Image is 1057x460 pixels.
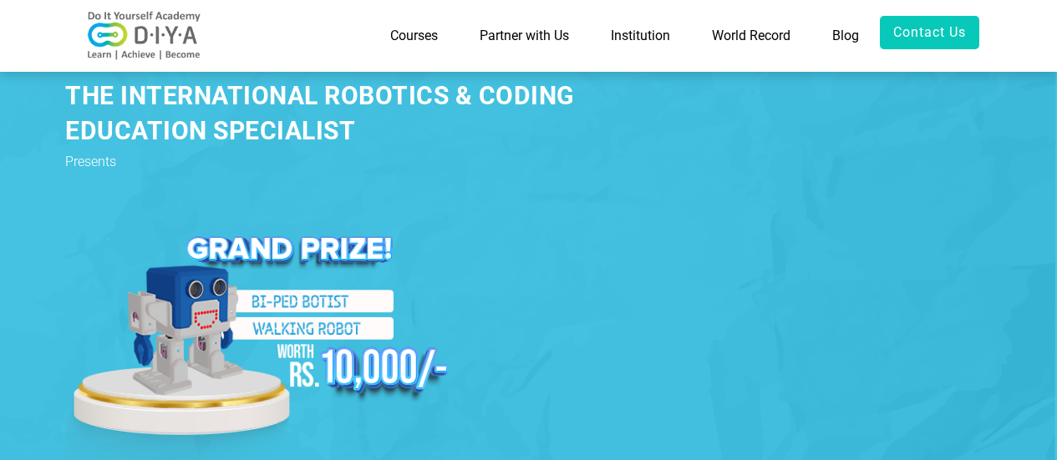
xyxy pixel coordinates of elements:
[65,149,595,175] div: Presents
[811,16,880,56] a: Blog
[590,16,691,56] a: Institution
[691,16,811,56] a: World Record
[459,16,590,56] a: Partner with Us
[880,16,979,49] a: Contact Us
[369,16,459,56] a: Courses
[78,11,211,61] img: logo-v2.png
[65,78,595,149] div: THE INTERNATIONAL ROBOTICS & CODING EDUCATION SPECIALIST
